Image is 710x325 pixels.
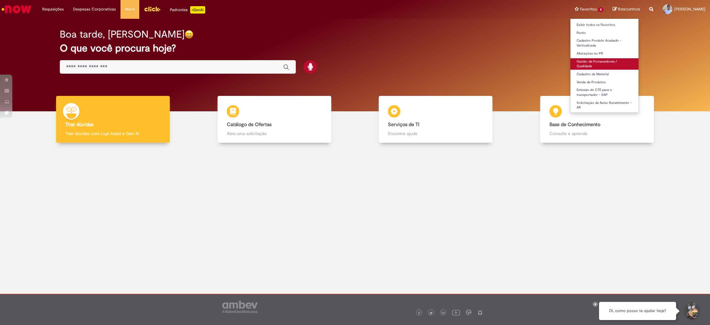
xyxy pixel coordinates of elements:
[674,6,705,12] span: [PERSON_NAME]
[65,121,93,128] b: Tirar dúvidas
[516,96,678,143] a: Base de Conhecimento Consulte e aprenda
[466,310,471,315] img: logo_footer_workplace.png
[73,6,116,12] span: Despesas Corporativas
[227,130,322,137] p: Abra uma solicitação
[570,79,639,86] a: Venda de Produtos
[570,50,639,57] a: Alterações no PR
[388,121,419,128] b: Serviços de TI
[570,71,639,78] a: Cadastro de Material
[170,6,205,14] div: Padroniza
[452,308,460,316] img: logo_footer_youtube.png
[549,121,600,128] b: Base de Conhecimento
[190,6,205,14] p: +GenAi
[570,58,639,70] a: Gestão de Fornecedores / Qualidade
[42,6,64,12] span: Requisições
[682,302,701,320] button: Iniciar Conversa de Suporte
[580,6,597,12] span: Favoritos
[60,43,650,54] h2: O que você procura hoje?
[222,301,258,313] img: logo_footer_ambev_rotulo_gray.png
[618,6,640,12] span: Rascunhos
[1,3,32,15] img: ServiceNow
[65,130,161,137] p: Tirar dúvidas com Lupi Assist e Gen Ai
[144,4,161,14] img: click_logo_yellow_360x200.png
[477,310,483,315] img: logo_footer_naosei.png
[388,130,483,137] p: Encontre ajuda
[613,6,640,12] a: Rascunhos
[570,87,639,98] a: Emissão do CTE para o transportador - SAP
[185,30,194,39] img: happy-face.png
[570,30,639,36] a: Ponto
[60,29,185,40] h2: Boa tarde, [PERSON_NAME]
[32,96,194,143] a: Tirar dúvidas Tirar dúvidas com Lupi Assist e Gen Ai
[570,22,639,28] a: Exibir todos os Favoritos
[599,302,676,320] div: Oi, como posso te ajudar hoje?
[125,6,135,12] span: More
[355,96,516,143] a: Serviços de TI Encontre ajuda
[598,7,603,12] span: 8
[442,311,445,315] img: logo_footer_linkedin.png
[570,19,639,113] ul: Favoritos
[227,121,271,128] b: Catálogo de Ofertas
[570,37,639,49] a: Cadastro Produto Acabado - Verticalizada
[549,130,645,137] p: Consulte e aprenda
[418,311,421,315] img: logo_footer_facebook.png
[194,96,355,143] a: Catálogo de Ofertas Abra uma solicitação
[430,311,433,315] img: logo_footer_twitter.png
[570,100,639,111] a: Solicitação de Aviso Recebimento - AR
